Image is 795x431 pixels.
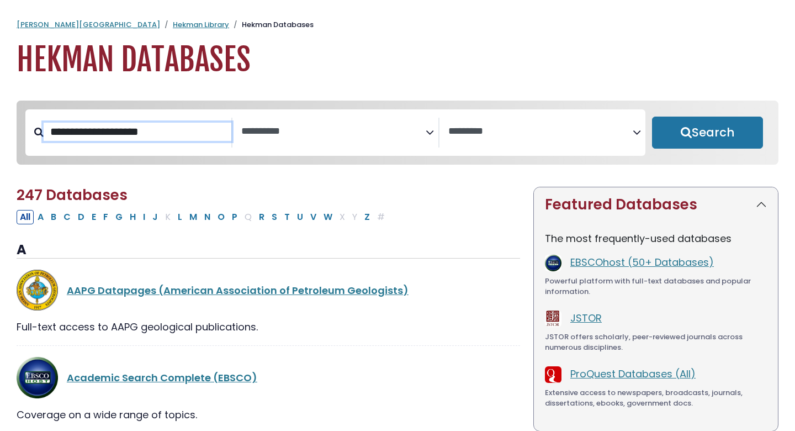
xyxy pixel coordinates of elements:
[652,117,763,149] button: Submit for Search Results
[44,123,231,141] input: Search database by title or keyword
[112,210,126,224] button: Filter Results G
[17,209,389,223] div: Alpha-list to filter by first letter of database name
[448,126,633,138] textarea: Search
[47,210,60,224] button: Filter Results B
[320,210,336,224] button: Filter Results W
[60,210,74,224] button: Filter Results C
[17,242,520,259] h3: A
[173,19,229,30] a: Hekman Library
[100,210,112,224] button: Filter Results F
[201,210,214,224] button: Filter Results N
[570,367,696,381] a: ProQuest Databases (All)
[149,210,161,224] button: Filter Results J
[17,319,520,334] div: Full-text access to AAPG geological publications.
[307,210,320,224] button: Filter Results V
[186,210,200,224] button: Filter Results M
[545,276,767,297] div: Powerful platform with full-text databases and popular information.
[140,210,149,224] button: Filter Results I
[17,185,128,205] span: 247 Databases
[256,210,268,224] button: Filter Results R
[545,332,767,353] div: JSTOR offers scholarly, peer-reviewed journals across numerous disciplines.
[281,210,293,224] button: Filter Results T
[361,210,373,224] button: Filter Results Z
[174,210,185,224] button: Filter Results L
[88,210,99,224] button: Filter Results E
[534,187,778,222] button: Featured Databases
[17,210,34,224] button: All
[241,126,426,138] textarea: Search
[570,255,714,269] a: EBSCOhost (50+ Databases)
[17,19,160,30] a: [PERSON_NAME][GEOGRAPHIC_DATA]
[75,210,88,224] button: Filter Results D
[229,19,314,30] li: Hekman Databases
[214,210,228,224] button: Filter Results O
[545,387,767,409] div: Extensive access to newspapers, broadcasts, journals, dissertations, ebooks, government docs.
[17,101,778,165] nav: Search filters
[268,210,280,224] button: Filter Results S
[545,231,767,246] p: The most frequently-used databases
[294,210,306,224] button: Filter Results U
[67,371,257,385] a: Academic Search Complete (EBSCO)
[67,283,409,297] a: AAPG Datapages (American Association of Petroleum Geologists)
[17,41,778,78] h1: Hekman Databases
[126,210,139,224] button: Filter Results H
[570,311,602,325] a: JSTOR
[17,19,778,30] nav: breadcrumb
[229,210,241,224] button: Filter Results P
[34,210,47,224] button: Filter Results A
[17,407,520,422] div: Coverage on a wide range of topics.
